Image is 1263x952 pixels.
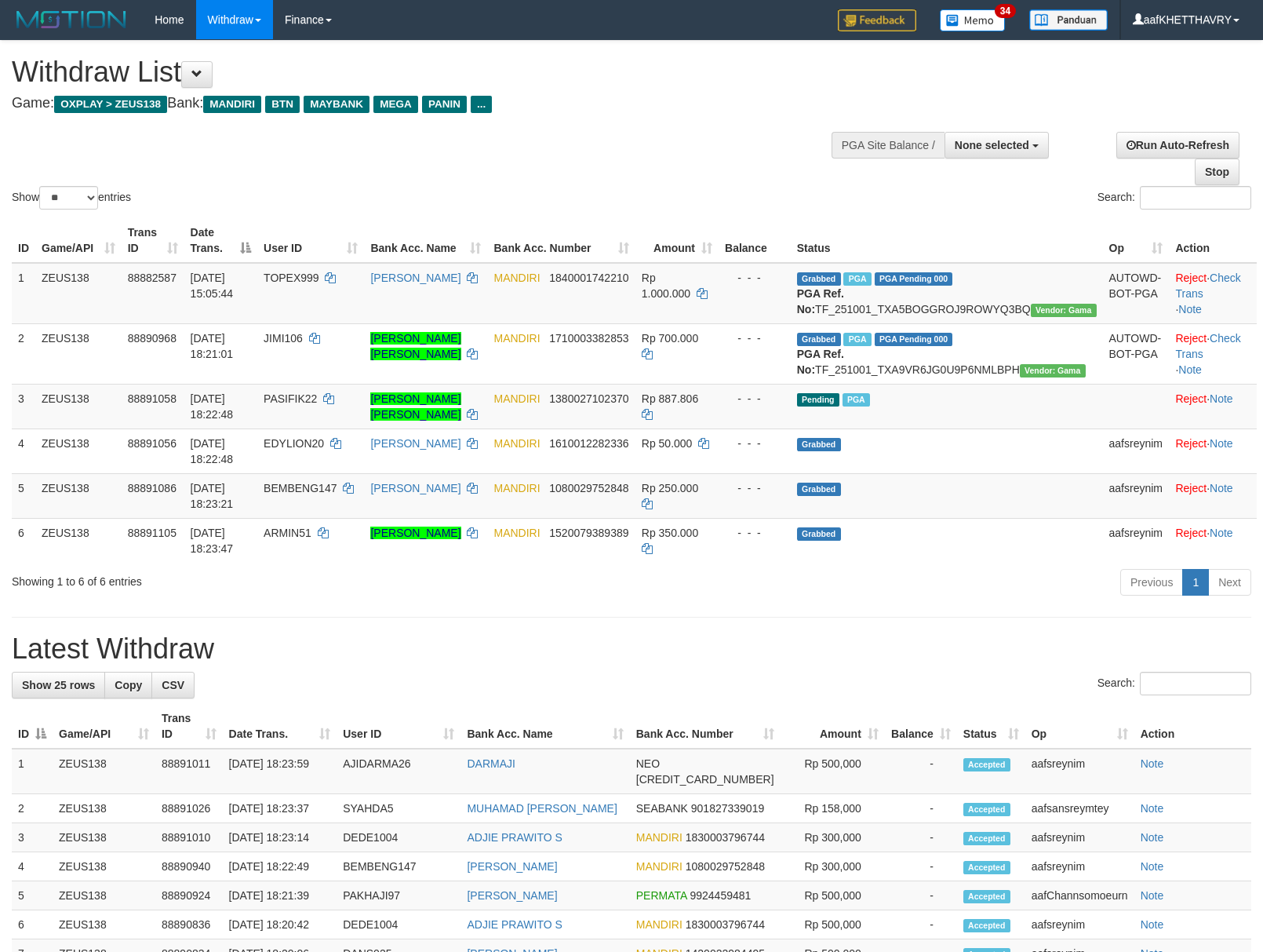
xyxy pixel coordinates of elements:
img: Feedback.jpg [838,9,916,31]
a: Reject [1175,272,1207,284]
a: Copy [104,672,152,698]
th: ID [12,218,35,263]
td: ZEUS138 [53,749,155,794]
span: Rp 887.806 [642,392,698,405]
a: Reject [1175,527,1207,539]
img: panduan.png [1029,9,1108,31]
th: ID: activate to sort column descending [12,704,53,749]
td: ZEUS138 [35,263,122,324]
span: PASIFIK22 [264,392,317,405]
h1: Latest Withdraw [12,633,1251,665]
td: aafsreynim [1025,910,1134,939]
th: Bank Acc. Number: activate to sort column ascending [487,218,635,263]
td: SYAHDA5 [337,794,460,823]
td: [DATE] 18:23:37 [223,794,337,823]
a: [PERSON_NAME] [370,437,460,450]
a: Next [1208,569,1251,596]
span: MANDIRI [493,272,540,284]
td: 6 [12,518,35,563]
span: MANDIRI [203,96,261,113]
a: Run Auto-Refresh [1116,132,1239,159]
span: Marked by aafsolysreylen [843,333,871,346]
span: MANDIRI [493,437,540,450]
div: - - - [725,480,784,496]
span: SEABANK [636,802,688,815]
span: 88891058 [128,392,177,405]
h4: Game: Bank: [12,96,826,111]
th: Action [1169,218,1257,263]
td: ZEUS138 [53,881,155,910]
span: Accepted [963,861,1010,874]
td: Rp 500,000 [781,881,885,910]
th: Date Trans.: activate to sort column ascending [223,704,337,749]
td: [DATE] 18:21:39 [223,881,337,910]
td: aafsreynim [1025,823,1134,852]
th: Op: activate to sort column ascending [1103,218,1170,263]
span: 88891086 [128,482,177,494]
span: [DATE] 18:22:48 [191,392,234,421]
a: MUHAMAD [PERSON_NAME] [467,802,617,815]
td: aafsreynim [1025,852,1134,881]
th: Bank Acc. Name: activate to sort column ascending [460,704,629,749]
span: MEGA [373,96,418,113]
span: Pending [797,393,839,407]
th: Trans ID: activate to sort column ascending [155,704,223,749]
td: - [885,852,957,881]
span: Grabbed [797,483,841,496]
span: Copy 1080029752848 to clipboard [549,482,628,494]
a: Show 25 rows [12,672,105,698]
td: 88890836 [155,910,223,939]
td: TF_251001_TXA5BOGGROJ9ROWYQ3BQ [791,263,1103,324]
span: Accepted [963,832,1010,845]
label: Search: [1097,672,1251,695]
td: 6 [12,910,53,939]
h1: Withdraw List [12,57,826,88]
a: Note [1141,889,1164,902]
th: User ID: activate to sort column ascending [257,218,364,263]
a: CSV [151,672,195,698]
span: Grabbed [797,272,841,286]
div: - - - [725,436,784,451]
td: [DATE] 18:20:42 [223,910,337,939]
a: Note [1141,918,1164,931]
td: ZEUS138 [35,473,122,518]
td: Rp 158,000 [781,794,885,823]
span: ... [471,96,492,113]
img: Button%20Memo.svg [940,9,1006,31]
span: Accepted [963,890,1010,903]
span: MANDIRI [636,860,682,873]
span: ARMIN51 [264,527,311,539]
span: [DATE] 18:22:48 [191,437,234,465]
td: BEMBENG147 [337,852,460,881]
td: TF_251001_TXA9VR6JG0U9P6NMLBPH [791,323,1103,384]
a: [PERSON_NAME] [370,482,460,494]
span: NEO [636,757,660,770]
label: Search: [1097,186,1251,210]
span: PGA Pending [875,272,953,286]
span: MANDIRI [493,332,540,345]
td: aafsreynim [1103,473,1170,518]
b: PGA Ref. No: [797,348,844,376]
a: [PERSON_NAME] [467,860,557,873]
span: Vendor URL: https://trx31.1velocity.biz [1031,304,1097,317]
td: AUTOWD-BOT-PGA [1103,263,1170,324]
td: 4 [12,429,35,473]
span: Accepted [963,919,1010,932]
img: MOTION_logo.png [12,8,131,31]
td: ZEUS138 [35,518,122,563]
a: Note [1141,860,1164,873]
td: PAKHAJI97 [337,881,460,910]
a: [PERSON_NAME] [PERSON_NAME] [370,392,460,421]
span: Grabbed [797,527,841,541]
a: Note [1210,392,1233,405]
a: Reject [1175,482,1207,494]
a: Reject [1175,437,1207,450]
td: ZEUS138 [53,910,155,939]
span: CSV [162,679,184,691]
td: · [1169,384,1257,429]
td: ZEUS138 [35,384,122,429]
span: 88891056 [128,437,177,450]
span: Marked by aafsolysreylen [843,393,870,407]
td: aafsreynim [1103,429,1170,473]
select: Showentries [39,186,98,210]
